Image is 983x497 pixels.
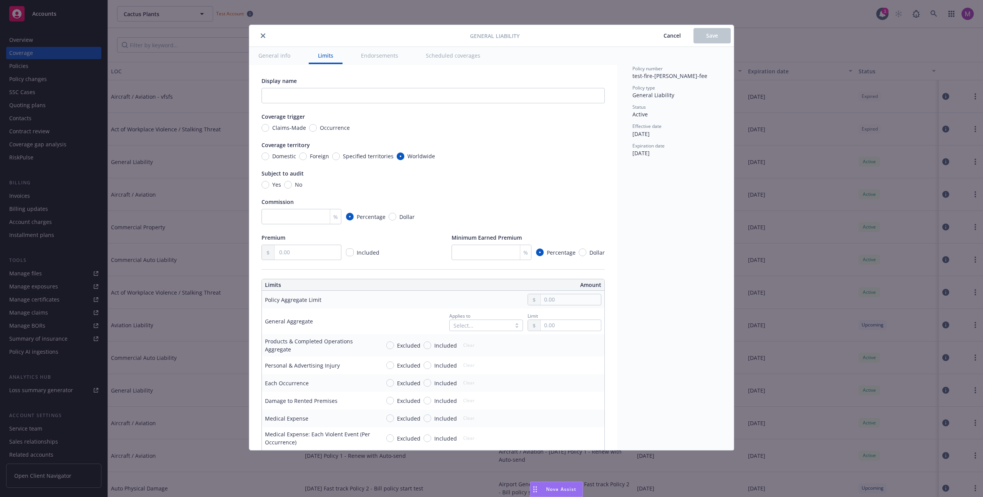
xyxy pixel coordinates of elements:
input: Included [424,414,431,422]
input: Percentage [536,248,544,256]
input: Yes [261,181,269,189]
span: Specified territories [343,152,394,160]
span: Applies to [449,313,470,319]
span: % [333,213,338,221]
input: Dollar [389,213,396,220]
div: Drag to move [530,482,540,497]
span: Active [632,111,648,118]
input: Excluded [386,341,394,349]
button: close [258,31,268,40]
button: Scheduled coverages [417,47,490,64]
span: Cancel [664,32,681,39]
input: 0.00 [275,245,341,260]
div: Personal & Advertising Injury [265,361,340,369]
input: Worldwide [397,152,404,160]
span: % [523,248,528,257]
span: Included [434,379,457,387]
span: Excluded [397,414,420,422]
input: Included [424,397,431,404]
span: Nova Assist [546,486,576,492]
input: Excluded [386,397,394,404]
span: Included [357,249,379,256]
span: Included [434,414,457,422]
span: Included [434,341,457,350]
span: Minimum Earned Premium [452,234,522,241]
div: Policy Aggregate Limit [265,296,321,304]
input: Claims-Made [261,124,269,132]
span: Premium [261,234,285,241]
span: Worldwide [407,152,435,160]
span: Commission [261,198,294,205]
div: General Aggregate [265,317,313,325]
span: No [295,181,302,189]
span: Excluded [397,379,420,387]
span: Percentage [357,213,386,221]
input: Dollar [579,248,586,256]
span: Dollar [589,248,605,257]
span: Excluded [397,341,420,350]
input: 0.00 [541,294,601,305]
span: Expiration date [632,142,665,149]
span: Coverage trigger [261,113,305,120]
span: General Liability [632,91,674,99]
input: Foreign [299,152,307,160]
button: Endorsements [352,47,407,64]
span: General Liability [470,32,520,40]
span: Display name [261,77,297,84]
span: Dollar [399,213,415,221]
button: Limits [309,47,343,64]
button: General info [249,47,300,64]
span: [DATE] [632,149,650,157]
input: Occurrence [309,124,317,132]
div: Damage to Rented Premises [265,397,338,405]
span: Yes [272,181,281,189]
button: Cancel [651,28,693,43]
span: Included [434,361,457,369]
span: Domestic [272,152,296,160]
span: Policy type [632,84,655,91]
span: Coverage territory [261,141,310,149]
span: Included [434,397,457,405]
span: Percentage [547,248,576,257]
input: Included [424,341,431,349]
span: Subject to audit [261,170,304,177]
input: Excluded [386,361,394,369]
span: test-fire-[PERSON_NAME]-fee [632,72,707,80]
input: 0.00 [541,320,601,331]
span: Status [632,104,646,110]
th: Amount [437,279,604,291]
input: Excluded [386,379,394,387]
input: Percentage [346,213,354,220]
span: Excluded [397,434,420,442]
input: Excluded [386,434,394,442]
div: Medical Expense: Each Violent Event (Per Occurrence) [265,430,374,446]
span: Effective date [632,123,662,129]
input: Included [424,361,431,369]
span: [DATE] [632,130,650,138]
th: Limits [262,279,399,291]
span: Claims-Made [272,124,306,132]
span: Limit [528,313,538,319]
span: Occurrence [320,124,350,132]
input: No [284,181,292,189]
span: Excluded [397,397,420,405]
span: Included [434,434,457,442]
input: Excluded [386,414,394,422]
span: Save [706,32,718,39]
span: Policy number [632,65,663,72]
button: Nova Assist [530,482,583,497]
div: Medical Expense [265,414,308,422]
button: Save [693,28,731,43]
span: Excluded [397,361,420,369]
input: Included [424,379,431,387]
div: Products & Completed Operations Aggregate [265,337,374,353]
span: Foreign [310,152,329,160]
input: Specified territories [332,152,340,160]
input: Domestic [261,152,269,160]
div: Each Occurrence [265,379,309,387]
input: Included [424,434,431,442]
